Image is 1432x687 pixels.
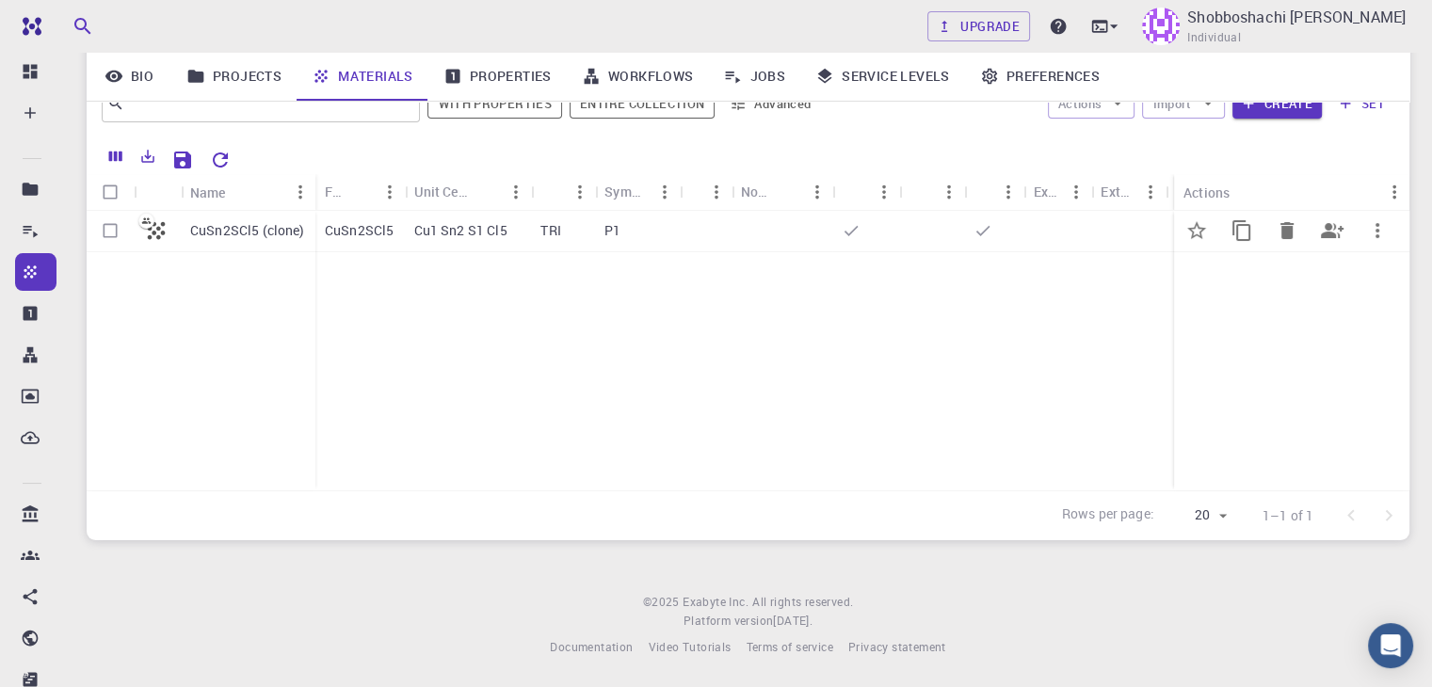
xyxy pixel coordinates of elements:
[683,594,748,609] span: Exabyte Inc.
[708,52,800,101] a: Jobs
[1162,502,1232,529] div: 20
[501,177,531,207] button: Menu
[570,88,715,119] button: Entire collection
[1219,208,1264,253] button: Copy
[428,52,567,101] a: Properties
[132,141,164,171] button: Export
[297,52,428,101] a: Materials
[1174,174,1409,211] div: Actions
[1048,88,1135,119] button: Actions
[1263,506,1313,525] p: 1–1 of 1
[1232,88,1322,119] button: Create
[325,221,394,240] p: CuSn2SCl5
[570,88,715,119] span: Filter throughout whole library including sets (folders)
[567,52,709,101] a: Workflows
[1310,208,1355,253] button: Share
[773,612,813,631] a: [DATE].
[1061,177,1091,207] button: Menu
[869,177,899,207] button: Menu
[1187,6,1406,28] p: Shobboshachi [PERSON_NAME]
[648,639,731,654] span: Video Tutorials
[1329,88,1394,119] button: set
[87,52,171,101] a: Bio
[190,174,226,211] div: Name
[1183,174,1230,211] div: Actions
[643,593,683,612] span: © 2025
[746,639,832,654] span: Terms of service
[927,11,1030,41] a: Upgrade
[773,613,813,628] span: [DATE] .
[701,177,732,207] button: Menu
[934,177,964,207] button: Menu
[595,173,680,210] div: Symmetry
[1379,177,1409,207] button: Menu
[993,177,1023,207] button: Menu
[746,638,832,657] a: Terms of service
[741,173,772,210] div: Non-periodic
[1142,8,1180,45] img: Shobboshachi Dey
[800,52,965,101] a: Service Levels
[1135,177,1166,207] button: Menu
[802,177,832,207] button: Menu
[226,177,256,207] button: Sort
[604,221,620,240] p: P1
[683,593,748,612] a: Exabyte Inc.
[164,141,201,179] button: Save Explorer Settings
[134,174,181,211] div: Icon
[684,612,773,631] span: Platform version
[1101,173,1135,210] div: Ext+web
[1091,173,1166,210] div: Ext+web
[648,638,731,657] a: Video Tutorials
[832,173,899,210] div: Default
[1187,28,1241,47] span: Individual
[181,174,315,211] div: Name
[190,221,305,240] p: CuSn2SCl5 (clone)
[427,88,562,119] span: Show only materials with calculated properties
[964,173,1024,210] div: Public
[565,177,595,207] button: Menu
[315,173,405,210] div: Formula
[100,141,132,171] button: Columns
[1033,173,1061,210] div: Ext+lnk
[1174,208,1219,253] button: Set default
[1062,504,1154,526] p: Rows per page:
[540,221,560,240] p: TRI
[540,177,571,207] button: Sort
[1368,623,1413,668] div: Open Intercom Messenger
[325,173,345,210] div: Formula
[345,177,375,207] button: Sort
[752,593,853,612] span: All rights reserved.
[732,173,832,210] div: Non-periodic
[285,177,315,207] button: Menu
[842,177,872,207] button: Sort
[965,52,1115,101] a: Preferences
[375,177,405,207] button: Menu
[772,177,802,207] button: Sort
[550,639,633,654] span: Documentation
[899,173,964,210] div: Shared
[471,177,501,207] button: Sort
[604,173,650,210] div: Symmetry
[680,173,732,210] div: Tags
[171,52,297,101] a: Projects
[405,173,532,210] div: Unit Cell Formula
[1264,208,1310,253] button: Delete
[414,221,507,240] p: Cu1 Sn2 S1 Cl5
[650,177,680,207] button: Menu
[531,173,595,210] div: Lattice
[427,88,562,119] button: With properties
[414,173,472,210] div: Unit Cell Formula
[38,13,105,30] span: Support
[1142,88,1224,119] button: Import
[550,638,633,657] a: Documentation
[1023,173,1091,210] div: Ext+lnk
[722,88,820,119] button: Advanced
[909,177,939,207] button: Sort
[848,639,946,654] span: Privacy statement
[848,638,946,657] a: Privacy statement
[15,17,41,36] img: logo
[973,177,1004,207] button: Sort
[201,141,239,179] button: Reset Explorer Settings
